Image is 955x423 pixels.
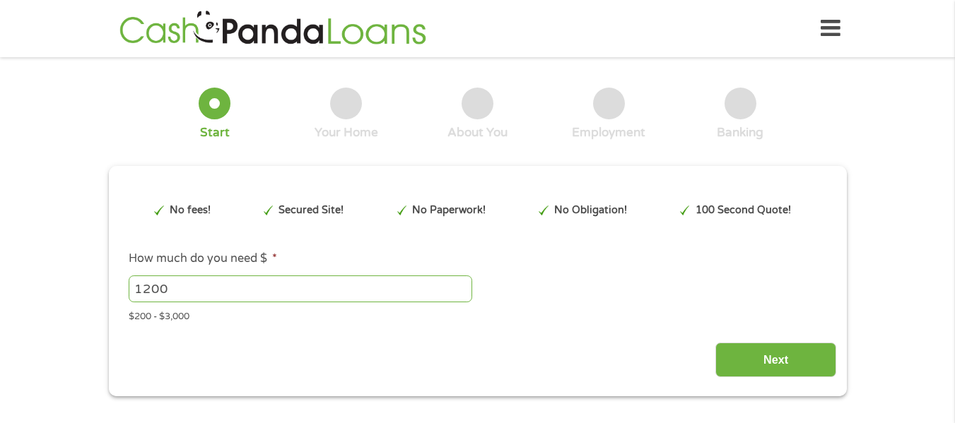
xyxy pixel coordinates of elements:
[554,203,627,218] p: No Obligation!
[170,203,211,218] p: No fees!
[717,125,763,141] div: Banking
[447,125,508,141] div: About You
[200,125,230,141] div: Start
[129,251,277,266] label: How much do you need $
[129,305,826,324] div: $200 - $3,000
[115,8,430,49] img: GetLoanNow Logo
[412,203,486,218] p: No Paperwork!
[279,203,344,218] p: Secured Site!
[715,342,836,377] input: Next
[696,203,791,218] p: 100 Second Quote!
[315,125,378,141] div: Your Home
[572,125,645,141] div: Employment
